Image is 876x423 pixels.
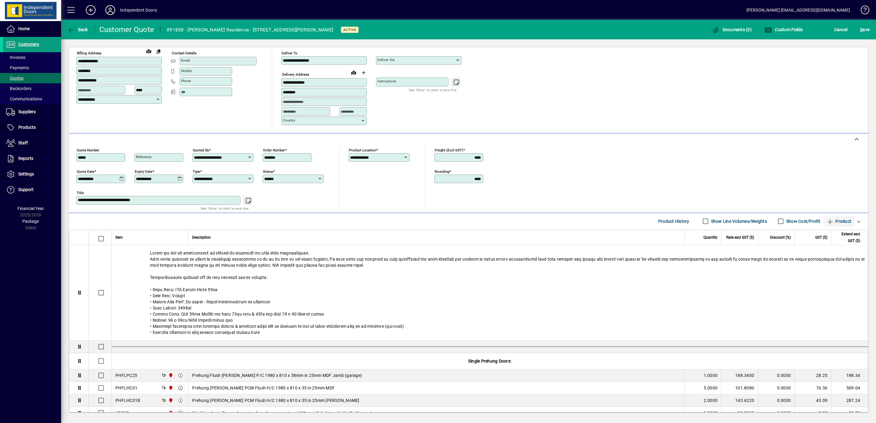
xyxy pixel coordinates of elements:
[763,24,805,35] button: Custom Fields
[710,24,753,35] button: Documents (0)
[710,218,767,224] label: Show Line Volumes/Weights
[409,86,457,93] mat-hint: Use 'Enter' to start a new line
[378,79,396,83] mat-label: Instructions
[765,27,803,32] span: Custom Fields
[167,397,174,404] span: Christchurch
[758,369,794,382] td: 0.0000
[193,169,200,173] mat-label: Type
[835,231,860,244] span: Extend excl GST ($)
[115,385,137,391] div: PHFLHC01
[3,63,61,73] a: Payments
[349,67,359,77] a: View on map
[115,410,129,416] div: ADD05
[181,58,190,63] mat-label: Email
[120,5,157,15] div: Independent Doors
[827,216,851,226] span: Product
[758,407,794,419] td: 0.0000
[834,25,848,34] span: Cancel
[758,382,794,394] td: 0.0000
[3,52,61,63] a: Invoices
[17,206,44,211] span: Financial Year
[3,94,61,104] a: Communications
[831,382,868,394] td: 509.04
[3,21,61,37] a: Home
[658,216,689,226] span: Product History
[18,172,34,176] span: Settings
[3,136,61,151] a: Staff
[349,148,376,152] mat-label: Product location
[3,167,61,182] a: Settings
[725,372,754,378] div: 188.3400
[77,148,99,152] mat-label: Quote number
[656,216,692,227] button: Product History
[192,234,211,241] span: Description
[794,369,831,382] td: 28.25
[746,5,850,15] div: [PERSON_NAME] [EMAIL_ADDRESS][DOMAIN_NAME]
[725,410,754,416] div: 22.5000
[6,96,42,101] span: Communications
[3,104,61,120] a: Suppliers
[704,372,718,378] span: 1.0000
[3,73,61,83] a: Quotes
[193,148,209,152] mat-label: Quoted by
[6,76,24,81] span: Quotes
[831,394,868,407] td: 287.24
[785,218,820,224] label: Show Cost/Profit
[61,24,95,35] app-page-header-button: Back
[860,27,863,32] span: S
[833,24,849,35] button: Cancel
[22,219,39,224] span: Package
[859,24,871,35] button: Save
[136,155,151,159] mat-label: Reference
[115,372,137,378] div: PHFLPC25
[100,5,120,16] button: Profile
[167,372,174,379] span: Christchurch
[725,385,754,391] div: 101.8080
[726,234,754,241] span: Rate excl GST ($)
[112,245,868,340] div: Lorem ips dol sit ametconsect ad elitsed do eiusmodt inc utla etdo magnaaliquae. Adm venia quisno...
[815,234,827,241] span: GST ($)
[181,69,192,73] mat-label: Mobile
[794,394,831,407] td: 43.09
[77,169,94,173] mat-label: Quote date
[18,140,28,145] span: Staff
[18,187,34,192] span: Support
[81,5,100,16] button: Add
[725,397,754,403] div: 143.6220
[144,46,154,56] a: View on map
[181,79,191,83] mat-label: Phone
[167,410,174,416] span: Christchurch
[99,25,154,34] div: Customer Quote
[860,25,870,34] span: ave
[192,410,372,416] span: Machine down Grooved pine jamb and re-groove to sut 13mm gib to hinged side (bathroom)
[18,109,36,114] span: Suppliers
[712,27,752,32] span: Documents (0)
[18,125,36,130] span: Products
[18,156,33,161] span: Reports
[115,397,140,403] div: PHFLHC01B
[794,407,831,419] td: 3.38
[112,353,868,369] div: Single Prehung Doors:
[3,151,61,166] a: Reports
[135,169,152,173] mat-label: Expiry date
[192,397,359,403] span: Prehung [PERSON_NAME] PCM Flush H/C 1980 x 810 x 35 in 25mm [PERSON_NAME]
[282,51,297,55] mat-label: Deliver To
[77,190,84,195] mat-label: Title
[704,397,718,403] span: 2.0000
[378,58,394,62] mat-label: Deliver via
[435,148,463,152] mat-label: Freight (excl GST)
[704,410,718,416] span: 1.0000
[18,42,39,47] span: Customers
[66,24,89,35] button: Back
[115,234,123,241] span: Item
[18,26,30,31] span: Home
[823,216,854,227] button: Product
[263,169,273,173] mat-label: Status
[856,1,868,21] a: Knowledge Base
[68,27,88,32] span: Back
[770,234,791,241] span: Discount (%)
[703,234,717,241] span: Quantity
[6,65,29,70] span: Payments
[704,385,718,391] span: 5.0000
[3,83,61,94] a: Backorders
